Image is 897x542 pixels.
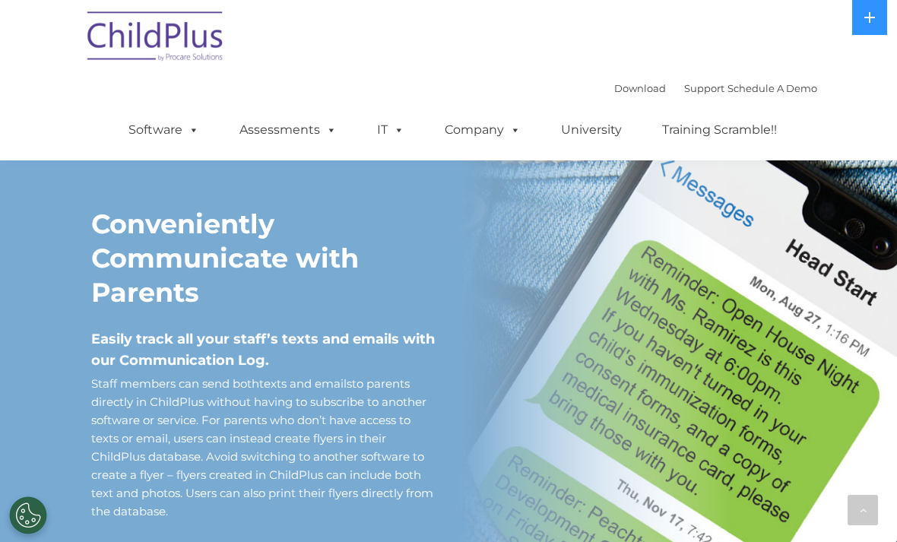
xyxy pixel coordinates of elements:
img: ChildPlus by Procare Solutions [80,1,232,77]
a: University [546,115,637,145]
strong: Conveniently Communicate with Parents [91,208,359,309]
a: Company [429,115,536,145]
a: Schedule A Demo [727,82,817,94]
a: texts and emails [259,376,352,391]
a: Support [684,82,724,94]
span: Staff members can send both to parents directly in ChildPlus without having to subscribe to anoth... [91,376,433,518]
a: Software [113,115,214,145]
a: Assessments [224,115,352,145]
a: Training Scramble!! [647,115,792,145]
font: | [614,82,817,94]
a: IT [362,115,420,145]
a: Download [614,82,666,94]
span: Easily track all your staff’s texts and emails with our Communication Log. [91,331,435,369]
button: Cookies Settings [9,496,47,534]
